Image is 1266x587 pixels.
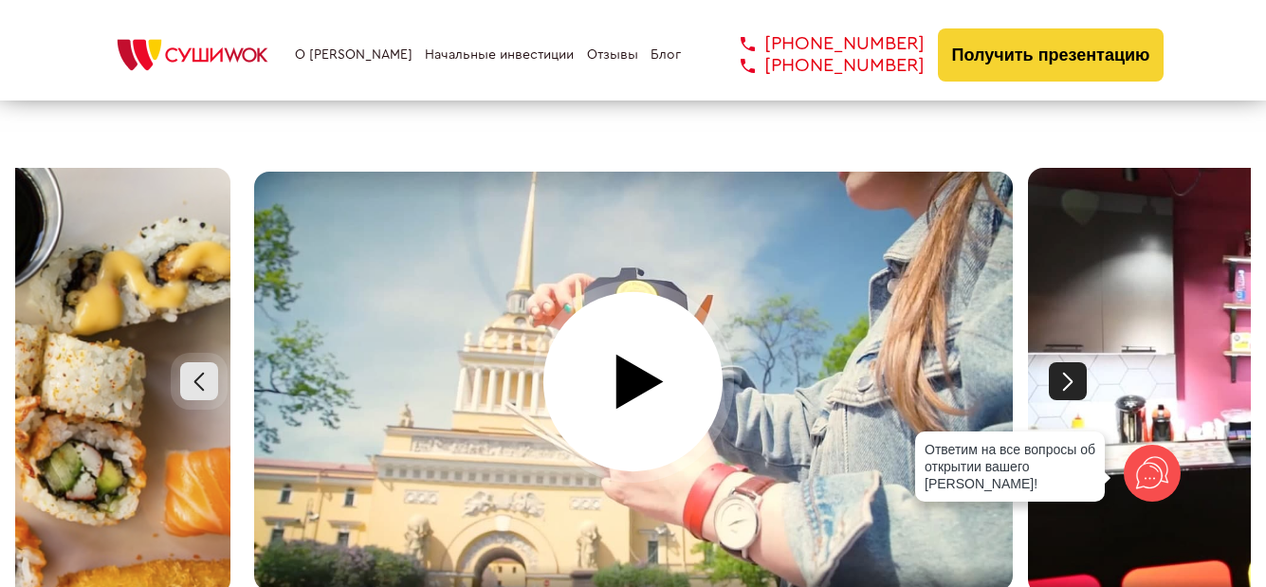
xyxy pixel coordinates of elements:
a: [PHONE_NUMBER] [712,55,925,77]
img: СУШИWOK [102,34,283,76]
a: Блог [651,47,681,63]
a: О [PERSON_NAME] [295,47,413,63]
a: Отзывы [587,47,638,63]
div: Ответим на все вопросы об открытии вашего [PERSON_NAME]! [915,431,1105,502]
a: Начальные инвестиции [425,47,574,63]
button: Получить презентацию [938,28,1165,82]
a: [PHONE_NUMBER] [712,33,925,55]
